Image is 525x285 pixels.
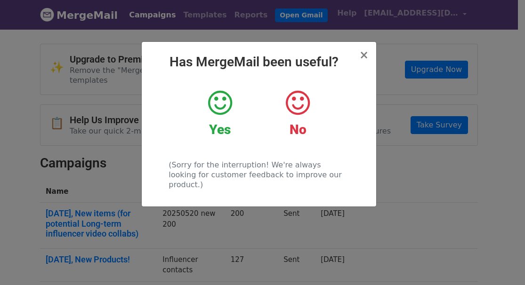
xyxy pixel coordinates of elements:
h2: Has MergeMail been useful? [149,54,369,70]
strong: Yes [209,122,231,137]
a: No [266,89,330,138]
a: Yes [188,89,252,138]
span: × [359,48,369,62]
p: (Sorry for the interruption! We're always looking for customer feedback to improve our product.) [169,160,349,190]
button: Close [359,49,369,61]
strong: No [290,122,307,137]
